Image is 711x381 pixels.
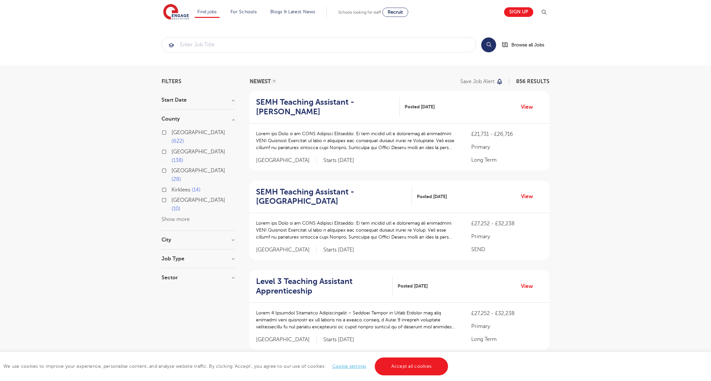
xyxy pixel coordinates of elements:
h3: Job Type [162,256,234,261]
span: 14 [192,187,201,193]
p: Long Term [471,335,543,343]
h3: City [162,237,234,243]
input: Kirklees 14 [171,187,176,191]
h2: SEMH Teaching Assistant - [GEOGRAPHIC_DATA] [256,187,407,206]
button: Search [481,37,496,52]
p: £27,252 - £32,238 [471,309,543,317]
span: 856 RESULTS [516,79,549,84]
p: £27,252 - £32,238 [471,220,543,228]
h3: Start Date [162,97,234,103]
p: Starts [DATE] [323,157,354,164]
a: View [521,282,538,291]
a: SEMH Teaching Assistant - [PERSON_NAME] [256,97,400,117]
h2: SEMH Teaching Assistant - [PERSON_NAME] [256,97,394,117]
a: Accept all cookies [375,357,448,375]
a: Find jobs [197,9,217,14]
button: Show more [162,216,190,222]
span: Browse all Jobs [511,41,544,49]
input: [GEOGRAPHIC_DATA] 10 [171,197,176,201]
img: Engage Education [163,4,189,21]
p: Long Term [471,156,543,164]
p: Primary [471,143,543,151]
p: Lorem ips Dolo si am CONS Adipisci Elitseddo: Ei tem incidid utl e doloremag ali enimadmini VENI ... [256,220,458,241]
a: Browse all Jobs [501,41,549,49]
span: 138 [171,157,183,163]
span: Kirklees [171,187,190,193]
a: View [521,192,538,201]
a: Level 3 Teaching Assistant Apprenticeship [256,277,393,296]
a: Sign up [504,7,533,17]
p: Lorem ips Dolo si am CONS Adipisci Elitseddo: Ei tem incidid utl e doloremag ali enimadmini VENI ... [256,130,458,151]
p: Starts [DATE] [323,336,354,343]
span: Filters [162,79,181,84]
span: [GEOGRAPHIC_DATA] [171,197,225,203]
span: Schools looking for staff [338,10,381,15]
p: Save job alert [460,79,494,84]
span: 10 [171,206,180,212]
div: Submit [162,37,476,52]
h2: Level 3 Teaching Assistant Apprenticeship [256,277,387,296]
button: Save job alert [460,79,503,84]
h3: County [162,116,234,122]
span: Posted [DATE] [417,193,447,200]
a: SEMH Teaching Assistant - [GEOGRAPHIC_DATA] [256,187,412,206]
span: [GEOGRAPHIC_DATA] [171,168,225,174]
a: Cookie settings [332,364,366,369]
span: [GEOGRAPHIC_DATA] [256,157,317,164]
p: Starts [DATE] [323,246,354,253]
input: [GEOGRAPHIC_DATA] 622 [171,130,176,134]
p: SEND [471,245,543,253]
a: For Schools [230,9,257,14]
p: Lorem 4 Ipsumdol Sitametco Adipiscingelit – Seddoei Tempor in Utlab Etdolor mag aliq enimadmi ven... [256,309,458,330]
a: Blogs & Latest News [270,9,315,14]
input: [GEOGRAPHIC_DATA] 28 [171,168,176,172]
span: 622 [171,138,184,144]
span: Recruit [388,10,403,15]
span: [GEOGRAPHIC_DATA] [256,246,317,253]
span: 28 [171,176,181,182]
span: We use cookies to improve your experience, personalise content, and analyse website traffic. By c... [3,364,450,369]
a: View [521,103,538,111]
span: [GEOGRAPHIC_DATA] [171,149,225,155]
p: Primary [471,233,543,241]
span: [GEOGRAPHIC_DATA] [171,130,225,136]
input: [GEOGRAPHIC_DATA] 138 [171,149,176,153]
span: Posted [DATE] [405,103,435,110]
span: [GEOGRAPHIC_DATA] [256,336,317,343]
h3: Sector [162,275,234,280]
input: Submit [162,37,476,52]
span: Posted [DATE] [398,283,428,290]
a: Recruit [382,8,408,17]
p: £21,731 - £26,716 [471,130,543,138]
p: Primary [471,322,543,330]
